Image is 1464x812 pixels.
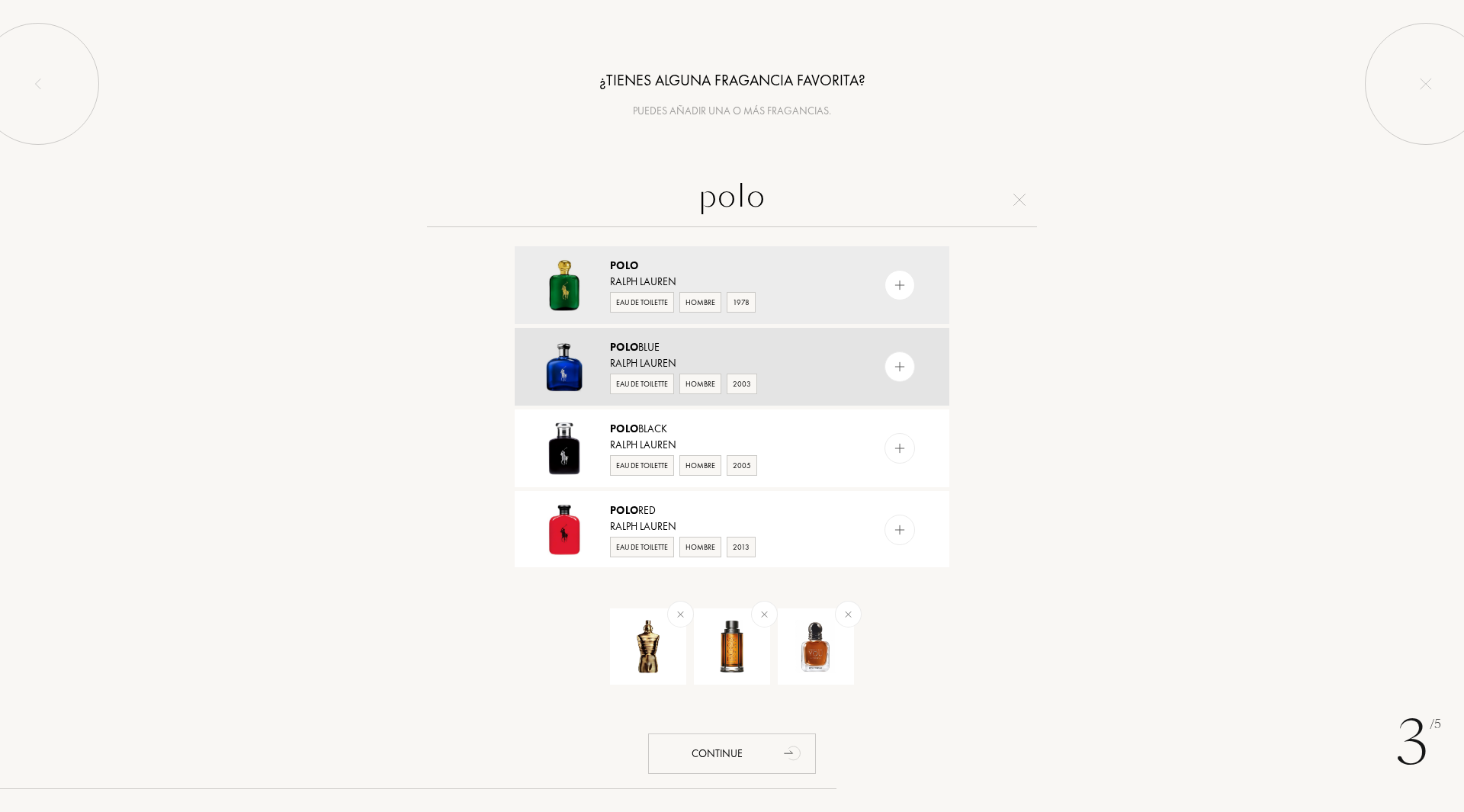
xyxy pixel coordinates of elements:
div: 3 [1396,698,1441,789]
img: Polo Black [538,422,591,475]
div: Eau de Toilette [610,292,674,313]
img: add_pf.svg [893,523,907,538]
img: add_pf.svg [756,605,773,623]
div: Continue [648,733,816,774]
img: add_pf.svg [893,360,907,374]
div: Black [610,421,852,437]
img: Polo Blue [538,340,591,393]
img: quit_onboard.svg [1420,78,1432,90]
img: Polo Red [538,503,591,557]
div: Eau de Toilette [610,455,674,476]
span: Polo [610,340,638,354]
div: Hombre [679,374,721,394]
div: Hombre [679,455,721,476]
img: Le Male Elixir Absolu [621,620,675,673]
img: Boss The Scent Intense [705,620,759,673]
img: left_onboard.svg [32,78,44,90]
div: Ralph Lauren [610,518,852,534]
div: 2005 [727,455,757,476]
div: 2013 [727,537,756,557]
img: add_pf.svg [672,605,689,623]
span: Polo [610,503,638,517]
img: add_pf.svg [893,441,907,456]
div: Ralph Lauren [610,437,852,453]
span: /5 [1430,716,1441,733]
img: Emporio Armani Stronger With You Intensely [789,620,843,673]
img: Polo [538,258,591,312]
input: Buscar una fragancia [427,172,1037,227]
img: add_pf.svg [893,278,907,293]
div: Blue [610,339,852,355]
span: Polo [610,422,638,435]
img: add_pf.svg [840,605,857,623]
div: animation [779,737,809,768]
img: cross.svg [1013,194,1026,206]
div: Red [610,502,852,518]
div: Ralph Lauren [610,355,852,371]
span: Polo [610,258,638,272]
div: Eau de Toilette [610,537,674,557]
div: 1978 [727,292,756,313]
div: Hombre [679,292,721,313]
div: Hombre [679,537,721,557]
div: Eau de Toilette [610,374,674,394]
div: 2003 [727,374,757,394]
div: Ralph Lauren [610,274,852,290]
